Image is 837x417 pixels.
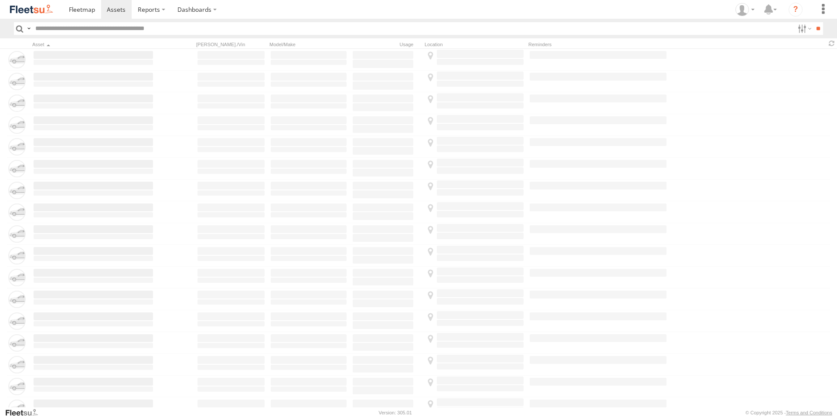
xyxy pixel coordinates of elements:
[732,3,758,16] div: Wayne Betts
[351,41,421,47] div: Usage
[745,410,832,415] div: © Copyright 2025 -
[196,41,266,47] div: [PERSON_NAME]./Vin
[25,22,32,35] label: Search Query
[32,41,154,47] div: Click to Sort
[827,39,837,47] span: Refresh
[789,3,803,17] i: ?
[425,41,525,47] div: Location
[379,410,412,415] div: Version: 305.01
[5,408,45,417] a: Visit our Website
[786,410,832,415] a: Terms and Conditions
[269,41,348,47] div: Model/Make
[794,22,813,35] label: Search Filter Options
[528,41,668,47] div: Reminders
[9,3,54,15] img: fleetsu-logo-horizontal.svg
